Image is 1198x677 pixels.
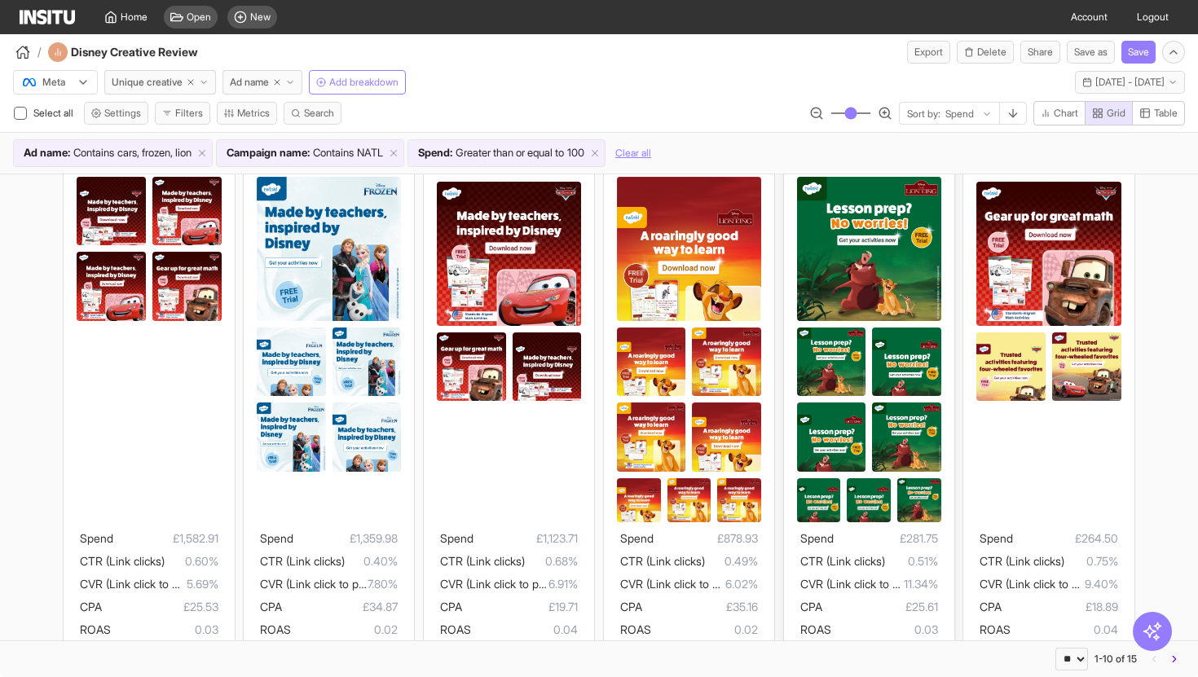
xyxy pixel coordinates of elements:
span: 0.02 [291,620,398,640]
span: CVR (Link click to purchase) [80,577,222,591]
h4: Disney Creative Review [71,44,242,60]
button: Chart [1033,101,1086,125]
button: Delete [957,41,1014,64]
span: CVR (Link click to purchase) [800,577,943,591]
span: New [250,11,271,24]
span: 100 [567,145,584,161]
span: Spend [800,531,834,545]
span: £281.75 [834,529,938,548]
span: 11.34% [904,574,938,594]
span: CPA [620,600,642,613]
span: Settings [104,107,141,120]
span: 0.49% [705,552,758,571]
span: 6.91% [548,574,578,594]
span: Spend [980,531,1013,545]
button: Table [1132,101,1185,125]
span: 9.40% [1085,574,1118,594]
span: ROAS [440,622,471,636]
span: Table [1154,107,1178,120]
span: 0.04 [1011,620,1117,640]
span: £25.53 [102,597,218,617]
button: Ad name [222,70,302,95]
span: Spend [440,531,473,545]
span: 0.60% [165,552,218,571]
span: Ad name [230,76,269,89]
span: 0.75% [1064,552,1117,571]
span: CTR (Link clicks) [80,554,165,568]
span: CPA [80,600,102,613]
span: Open [187,11,211,24]
span: 0.51% [885,552,938,571]
img: Logo [20,10,75,24]
span: £18.89 [1002,597,1117,617]
span: Add breakdown [329,76,399,89]
span: Campaign name : [227,145,310,161]
span: Spend [80,531,113,545]
span: cars, frozen, lion [117,145,192,161]
span: [DATE] - [DATE] [1095,76,1165,89]
span: CVR (Link click to purchase) [980,577,1122,591]
button: Share [1020,41,1060,64]
span: 0.03 [111,620,218,640]
span: Ad name : [24,145,70,161]
span: Unique creative [112,76,183,89]
span: £264.50 [1013,529,1117,548]
span: CVR (Link click to purchase) [620,577,763,591]
span: CTR (Link clicks) [260,554,345,568]
span: Greater than or equal to [456,145,564,161]
span: CPA [800,600,822,613]
span: CPA [260,600,282,613]
span: £1,582.91 [113,529,218,548]
span: £1,123.71 [473,529,578,548]
button: Unique creative [104,70,216,95]
span: CVR (Link click to purchase) [260,577,403,591]
span: Grid [1107,107,1125,120]
button: / [13,42,42,62]
span: £878.93 [654,529,758,548]
span: Home [121,11,148,24]
span: 0.68% [525,552,578,571]
div: Ad name:Containscars, frozen, lion [14,140,212,166]
span: 6.02% [725,574,758,594]
button: Filters [155,102,210,125]
button: Settings [84,102,148,125]
span: 0.40% [345,552,398,571]
span: ROAS [800,622,831,636]
button: Metrics [217,102,277,125]
span: ROAS [260,622,291,636]
span: Spend [260,531,293,545]
div: 1-10 of 15 [1094,653,1137,666]
span: 0.04 [471,620,578,640]
span: CTR (Link clicks) [800,554,885,568]
span: Select all [33,107,77,119]
span: £25.61 [822,597,938,617]
span: CTR (Link clicks) [620,554,705,568]
span: £1,359.98 [293,529,398,548]
span: 0.03 [831,620,938,640]
button: Save as [1067,41,1115,64]
span: £34.87 [282,597,398,617]
span: £35.16 [642,597,758,617]
span: Contains [73,145,114,161]
span: ROAS [80,622,111,636]
button: Export [907,41,950,64]
span: £19.71 [462,597,578,617]
span: Spend : [418,145,452,161]
div: Spend:Greater than or equal to100 [408,140,605,166]
span: Chart [1054,107,1078,120]
span: CVR (Link click to purchase) [440,577,583,591]
span: 0.02 [651,620,758,640]
span: CPA [980,600,1002,613]
span: CPA [440,600,462,613]
span: Contains [313,145,354,161]
span: Spend [620,531,654,545]
span: NATL [357,145,383,161]
button: Search [284,102,341,125]
span: 7.80% [368,574,398,594]
button: [DATE] - [DATE] [1075,71,1185,94]
div: Disney Creative Review [48,42,242,62]
span: Sort by: [907,108,940,121]
div: Campaign name:ContainsNATL [217,140,403,166]
span: / [37,44,42,60]
button: Grid [1085,101,1133,125]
